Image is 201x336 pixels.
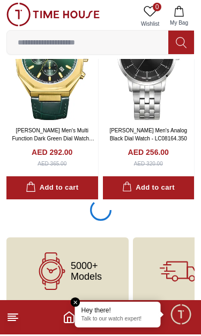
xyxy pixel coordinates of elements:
[71,299,80,309] em: Close tooltip
[26,183,78,196] div: Add to cart
[166,20,192,28] span: My Bag
[6,4,100,28] img: ...
[81,308,154,316] div: Hey there!
[109,129,187,143] a: [PERSON_NAME] Men's Analog Black Dial Watch - LC08164.350
[103,4,195,122] img: Lee Cooper Men's Analog Black Dial Watch - LC08164.350
[128,148,169,159] h4: AED 256.00
[169,304,193,328] div: Chat Widget
[103,178,195,201] button: Add to cart
[6,4,98,122] img: Lee Cooper Men's Multi Function Dark Green Dial Watch - LC08168.175
[32,148,72,159] h4: AED 292.00
[153,4,161,13] span: 0
[122,183,175,196] div: Add to cart
[137,4,163,32] a: 0Wishlist
[38,161,66,169] div: AED 365.00
[6,178,98,201] button: Add to cart
[81,317,154,325] p: Talk to our watch expert!
[63,312,76,325] a: Home
[71,262,102,283] span: 5000+ Models
[163,4,195,32] button: My Bag
[134,161,163,169] div: AED 320.00
[12,129,94,151] a: [PERSON_NAME] Men's Multi Function Dark Green Dial Watch - LC08168.175
[137,21,163,29] span: Wishlist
